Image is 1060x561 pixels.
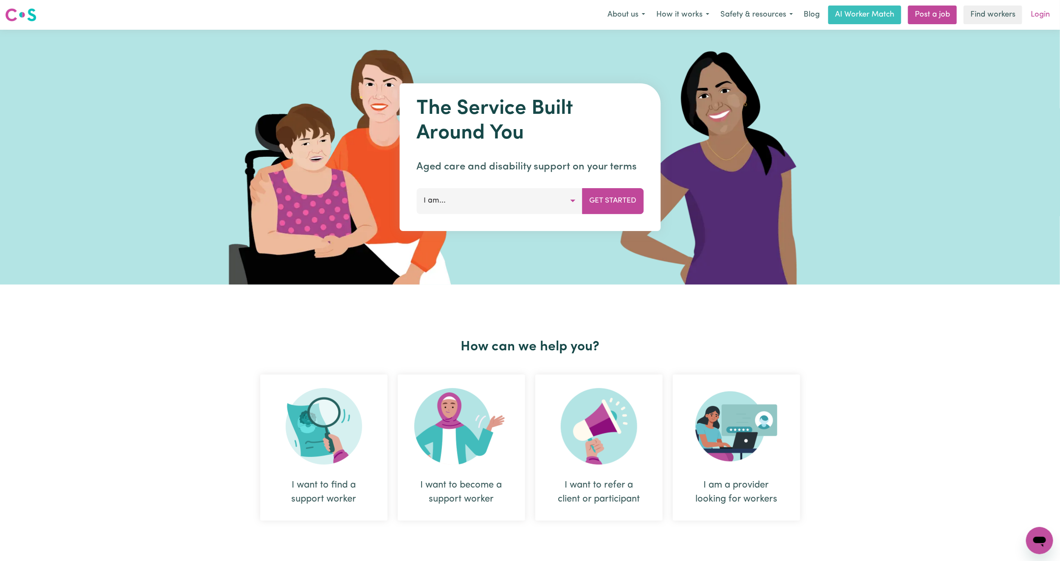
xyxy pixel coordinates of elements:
div: I am a provider looking for workers [673,375,800,521]
img: Become Worker [414,388,509,465]
div: I am a provider looking for workers [693,478,780,506]
a: Blog [799,6,825,24]
div: I want to become a support worker [418,478,505,506]
h1: The Service Built Around You [416,97,644,146]
a: Careseekers logo [5,5,37,25]
a: Post a job [908,6,957,24]
a: AI Worker Match [828,6,901,24]
h2: How can we help you? [255,339,805,355]
a: Find workers [964,6,1022,24]
button: How it works [651,6,715,24]
div: I want to find a support worker [260,375,388,521]
img: Refer [561,388,637,465]
button: Safety & resources [715,6,799,24]
div: I want to refer a client or participant [556,478,642,506]
img: Provider [695,388,778,465]
button: I am... [416,188,582,214]
div: I want to become a support worker [398,375,525,521]
div: I want to refer a client or participant [535,375,663,521]
p: Aged care and disability support on your terms [416,159,644,175]
iframe: Button to launch messaging window, conversation in progress [1026,527,1053,554]
img: Search [286,388,362,465]
a: Login [1026,6,1055,24]
button: Get Started [582,188,644,214]
img: Careseekers logo [5,7,37,23]
div: I want to find a support worker [281,478,367,506]
button: About us [602,6,651,24]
